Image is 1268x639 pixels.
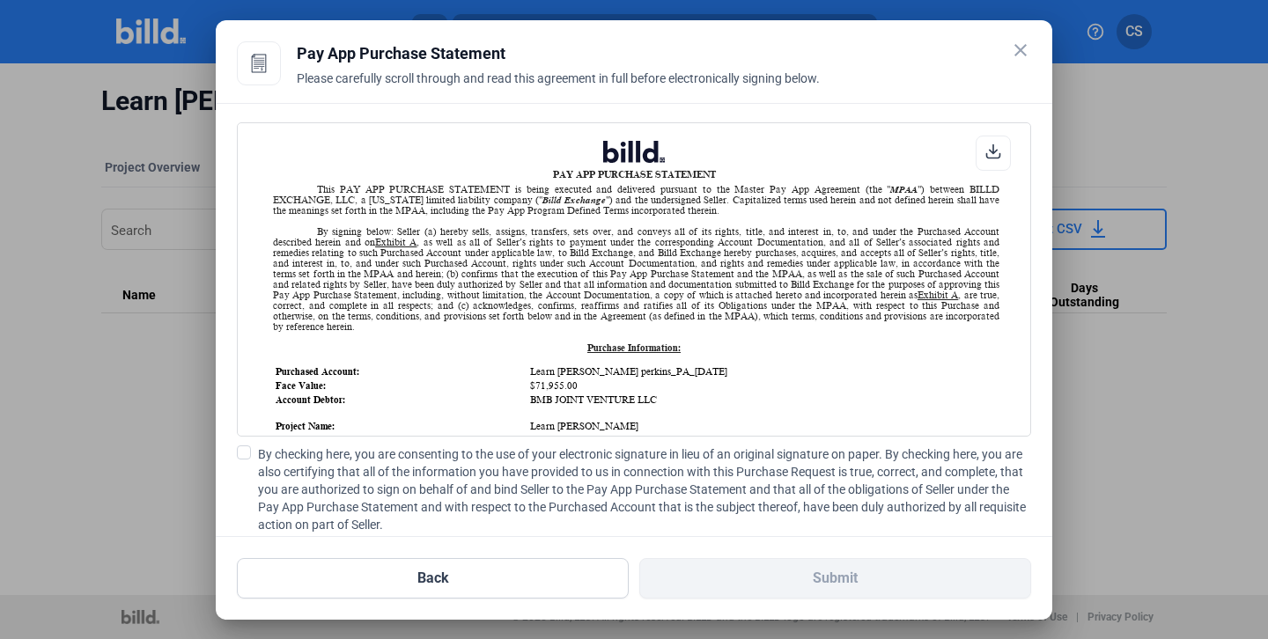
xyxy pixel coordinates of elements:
div: Please carefully scroll through and read this agreement in full before electronically signing below. [297,70,1031,108]
td: Purchased Account: [275,365,527,378]
button: Back [237,558,629,599]
u: Exhibit A [375,237,417,247]
span: [STREET_ADDRESS] [530,435,624,445]
td: Project Address: [275,434,527,446]
div: Pay App Purchase Statement [297,41,1031,66]
u: Exhibit A [918,290,958,300]
td: $71,955.00 [529,379,998,392]
div: By signing below: Seller (a) hereby sells, assigns, transfers, sets over, and conveys all of its ... [273,226,999,332]
i: MPAA [890,184,918,195]
div: This PAY APP PURCHASE STATEMENT is being executed and delivered pursuant to the Master Pay App Ag... [273,184,999,216]
b: PAY APP PURCHASE STATEMENT [553,169,716,180]
td: Learn [PERSON_NAME] perkins_PA_[DATE] [529,365,998,378]
mat-icon: close [1010,40,1031,61]
span: BMB JOINT VENTURE LLC [530,394,657,405]
td: Face Value: [275,379,527,392]
span: By checking here, you are consenting to the use of your electronic signature in lieu of an origin... [258,445,1031,533]
td: Account Debtor: [275,393,527,406]
td: Project Name: [275,420,527,432]
i: Billd Exchange [542,195,606,205]
u: Purchase Information: [587,342,681,353]
button: Submit [639,558,1031,599]
td: Learn [PERSON_NAME] [529,420,998,432]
